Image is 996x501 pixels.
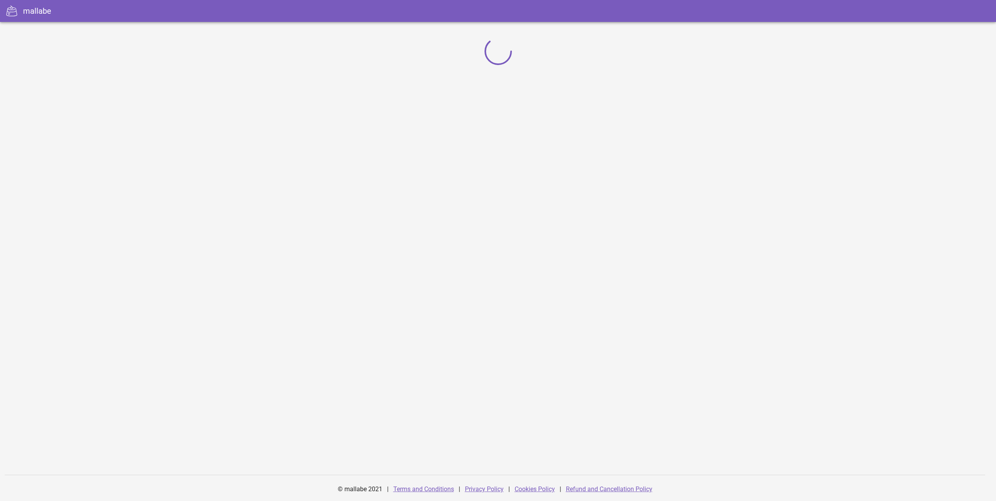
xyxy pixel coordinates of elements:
div: | [387,480,389,499]
a: Refund and Cancellation Policy [566,485,652,493]
div: | [459,480,460,499]
a: Privacy Policy [465,485,504,493]
div: | [508,480,510,499]
a: Cookies Policy [515,485,555,493]
a: Terms and Conditions [393,485,454,493]
div: | [560,480,561,499]
div: © mallabe 2021 [333,480,387,499]
div: mallabe [23,5,51,17]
